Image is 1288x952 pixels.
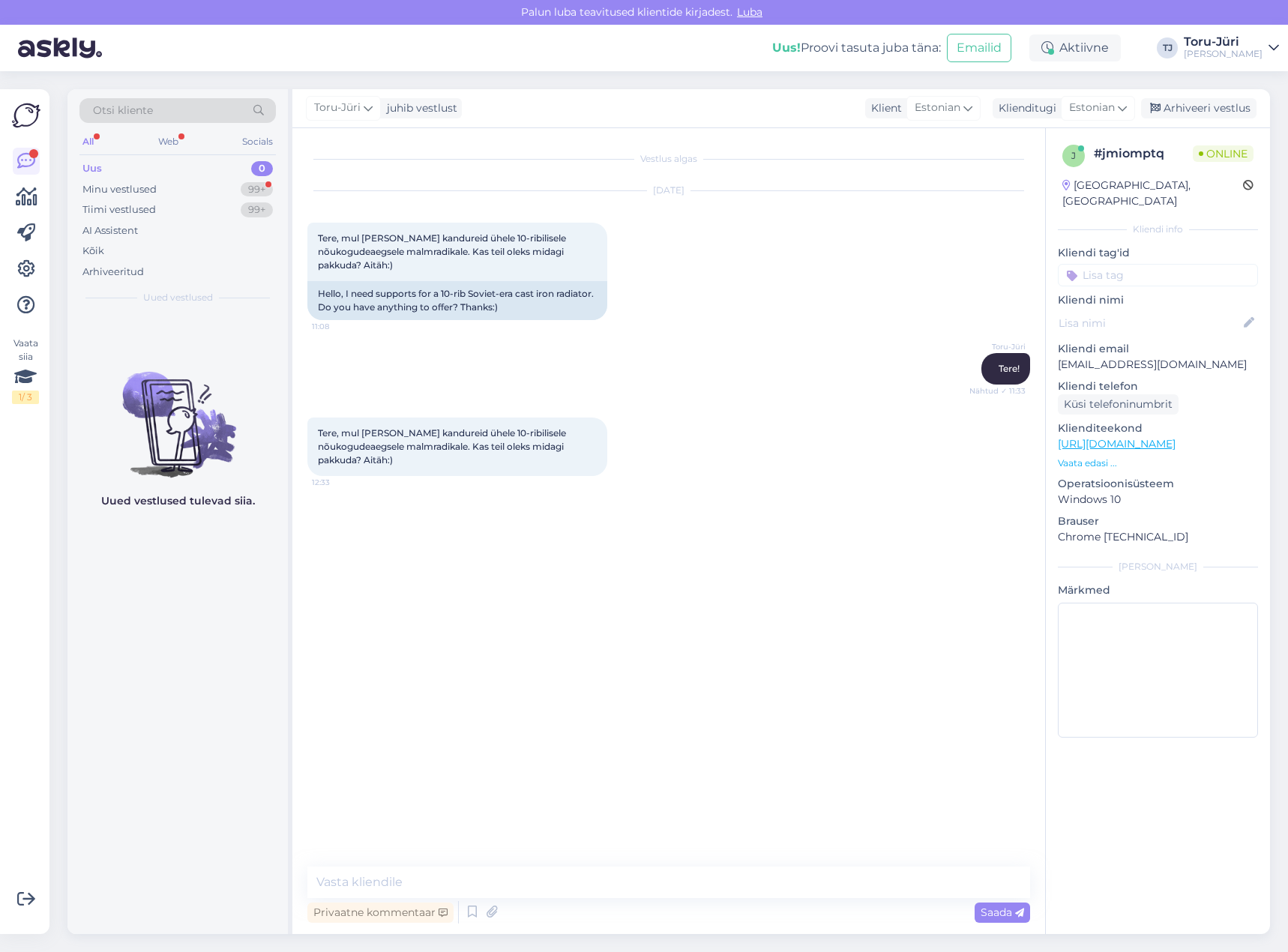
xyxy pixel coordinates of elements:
span: Luba [732,5,767,19]
span: 11:08 [312,321,368,332]
p: Kliendi telefon [1058,379,1258,394]
div: Toru-Jüri [1184,36,1263,48]
div: Kliendi info [1058,223,1258,236]
p: Kliendi tag'id [1058,245,1258,261]
div: Web [155,132,181,151]
div: Uus [82,161,102,176]
div: juhib vestlust [381,100,457,116]
span: Saada [981,906,1024,919]
p: Uued vestlused tulevad siia. [101,493,255,509]
div: All [79,132,97,151]
button: Emailid [947,34,1011,62]
div: Tiimi vestlused [82,202,156,217]
div: Küsi telefoninumbrit [1058,394,1179,415]
div: Klient [865,100,902,116]
div: 99+ [241,182,273,197]
a: Toru-Jüri[PERSON_NAME] [1184,36,1279,60]
span: Toru-Jüri [969,341,1026,352]
p: Märkmed [1058,582,1258,598]
p: Windows 10 [1058,492,1258,507]
p: Klienditeekond [1058,421,1258,436]
img: Askly Logo [12,101,40,130]
span: Online [1193,145,1254,162]
div: Aktiivne [1029,34,1121,61]
span: Tere, mul [PERSON_NAME] kandureid ühele 10-ribilisele nõukogudeaegsele malmradikale. Kas teil ole... [318,232,568,271]
div: Minu vestlused [82,182,157,197]
span: Estonian [1069,100,1115,116]
span: 12:33 [312,477,368,488]
div: [PERSON_NAME] [1184,48,1263,60]
span: Estonian [915,100,960,116]
div: Socials [239,132,276,151]
div: 0 [251,161,273,176]
p: Chrome [TECHNICAL_ID] [1058,529,1258,545]
p: Kliendi nimi [1058,292,1258,308]
div: Hello, I need supports for a 10-rib Soviet-era cast iron radiator. Do you have anything to offer?... [307,281,607,320]
span: Otsi kliente [93,103,153,118]
input: Lisa nimi [1059,315,1241,331]
div: Vaata siia [12,337,39,404]
div: Arhiveeritud [82,265,144,280]
span: Nähtud ✓ 11:33 [969,385,1026,397]
span: Tere, mul [PERSON_NAME] kandureid ühele 10-ribilisele nõukogudeaegsele malmradikale. Kas teil ole... [318,427,568,466]
span: Toru-Jüri [314,100,361,116]
p: Operatsioonisüsteem [1058,476,1258,492]
div: TJ [1157,37,1178,58]
span: j [1071,150,1076,161]
div: 1 / 3 [12,391,39,404]
div: # jmiomptq [1094,145,1193,163]
div: 99+ [241,202,273,217]
div: [GEOGRAPHIC_DATA], [GEOGRAPHIC_DATA] [1062,178,1243,209]
div: AI Assistent [82,223,138,238]
p: Kliendi email [1058,341,1258,357]
span: Tere! [999,363,1020,374]
input: Lisa tag [1058,264,1258,286]
div: Arhiveeri vestlus [1141,98,1257,118]
div: Kõik [82,244,104,259]
p: Brauser [1058,513,1258,529]
div: [PERSON_NAME] [1058,560,1258,573]
div: Proovi tasuta juba täna: [772,39,941,57]
b: Uus! [772,40,801,55]
span: Uued vestlused [143,291,213,304]
div: [DATE] [307,184,1030,197]
a: [URL][DOMAIN_NAME] [1058,437,1176,451]
p: [EMAIL_ADDRESS][DOMAIN_NAME] [1058,357,1258,373]
p: Vaata edasi ... [1058,457,1258,470]
div: Vestlus algas [307,152,1030,166]
div: Privaatne kommentaar [307,903,454,923]
div: Klienditugi [993,100,1056,116]
img: No chats [67,345,288,480]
